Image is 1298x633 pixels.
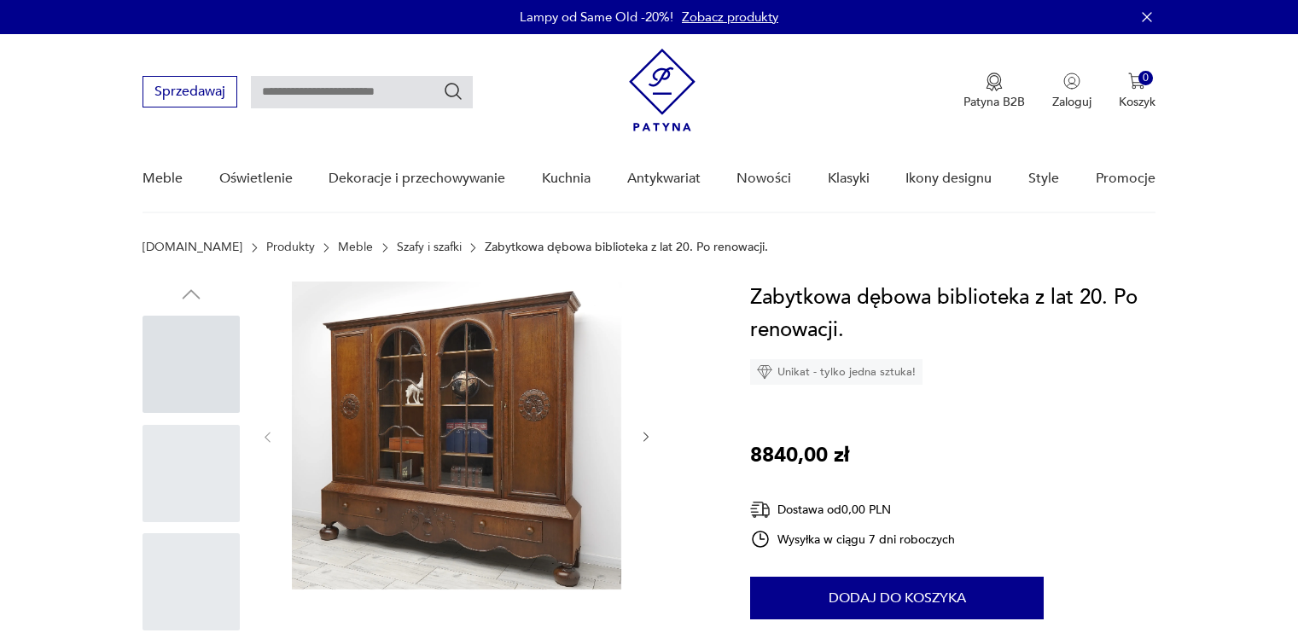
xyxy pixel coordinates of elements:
a: Ikona medaluPatyna B2B [963,73,1025,110]
img: Ikona diamentu [757,364,772,380]
a: Oświetlenie [219,146,293,212]
a: Meble [338,241,373,254]
a: [DOMAIN_NAME] [143,241,242,254]
a: Sprzedawaj [143,87,237,99]
a: Meble [143,146,183,212]
div: Dostawa od 0,00 PLN [750,499,955,520]
img: Ikona dostawy [750,499,771,520]
img: Patyna - sklep z meblami i dekoracjami vintage [629,49,696,131]
div: 0 [1138,71,1153,85]
a: Dekoracje i przechowywanie [329,146,505,212]
h1: Zabytkowa dębowa biblioteka z lat 20. Po renowacji. [750,282,1155,346]
div: Wysyłka w ciągu 7 dni roboczych [750,529,955,549]
img: Zdjęcie produktu Zabytkowa dębowa biblioteka z lat 20. Po renowacji. [292,282,621,589]
a: Ikony designu [905,146,992,212]
p: Lampy od Same Old -20%! [520,9,673,26]
img: Ikonka użytkownika [1063,73,1080,90]
button: 0Koszyk [1119,73,1155,110]
button: Zaloguj [1052,73,1091,110]
img: Ikona medalu [986,73,1003,91]
a: Szafy i szafki [397,241,462,254]
a: Produkty [266,241,315,254]
p: 8840,00 zł [750,439,849,472]
a: Style [1028,146,1059,212]
p: Zabytkowa dębowa biblioteka z lat 20. Po renowacji. [485,241,768,254]
a: Klasyki [828,146,870,212]
div: Unikat - tylko jedna sztuka! [750,359,923,385]
a: Zobacz produkty [682,9,778,26]
button: Dodaj do koszyka [750,577,1044,619]
a: Kuchnia [542,146,591,212]
button: Patyna B2B [963,73,1025,110]
a: Nowości [736,146,791,212]
img: Ikona koszyka [1128,73,1145,90]
button: Sprzedawaj [143,76,237,107]
a: Promocje [1096,146,1155,212]
p: Patyna B2B [963,94,1025,110]
button: Szukaj [443,81,463,102]
a: Antykwariat [627,146,701,212]
p: Koszyk [1119,94,1155,110]
p: Zaloguj [1052,94,1091,110]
